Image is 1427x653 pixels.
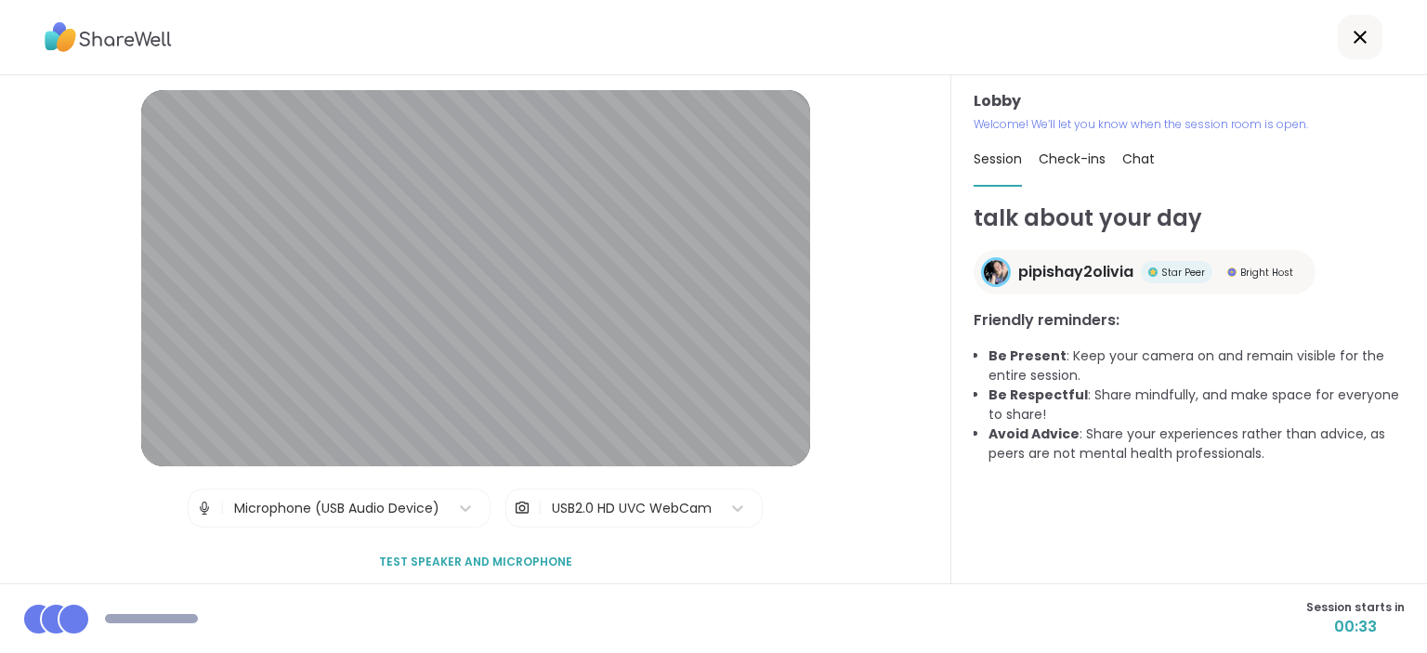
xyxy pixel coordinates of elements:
img: Microphone [196,490,213,527]
span: Session starts in [1306,599,1405,616]
a: pipishay2oliviapipishay2oliviaStar PeerStar PeerBright HostBright Host [974,250,1316,294]
h3: Lobby [974,90,1405,112]
li: : Keep your camera on and remain visible for the entire session. [988,346,1405,385]
h1: talk about your day [974,202,1405,235]
span: Test speaker and microphone [379,554,572,570]
p: Welcome! We’ll let you know when the session room is open. [974,116,1405,133]
div: USB2.0 HD UVC WebCam [552,499,712,518]
span: Session [974,150,1022,168]
li: : Share mindfully, and make space for everyone to share! [988,385,1405,424]
img: Star Peer [1148,268,1158,277]
img: Bright Host [1227,268,1237,277]
span: Star Peer [1161,266,1205,280]
b: Be Respectful [988,385,1088,404]
h3: Friendly reminders: [974,309,1405,332]
span: | [220,490,225,527]
img: Camera [514,490,530,527]
span: pipishay2olivia [1018,261,1133,283]
img: pipishay2olivia [984,260,1008,284]
span: Bright Host [1240,266,1293,280]
span: Check-ins [1039,150,1106,168]
b: Avoid Advice [988,424,1080,443]
div: Microphone (USB Audio Device) [234,499,439,518]
li: : Share your experiences rather than advice, as peers are not mental health professionals. [988,424,1405,464]
span: Chat [1122,150,1155,168]
button: Test speaker and microphone [372,542,580,581]
b: Be Present [988,346,1067,365]
span: 00:33 [1306,616,1405,638]
span: | [538,490,543,527]
img: ShareWell Logo [45,16,172,59]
